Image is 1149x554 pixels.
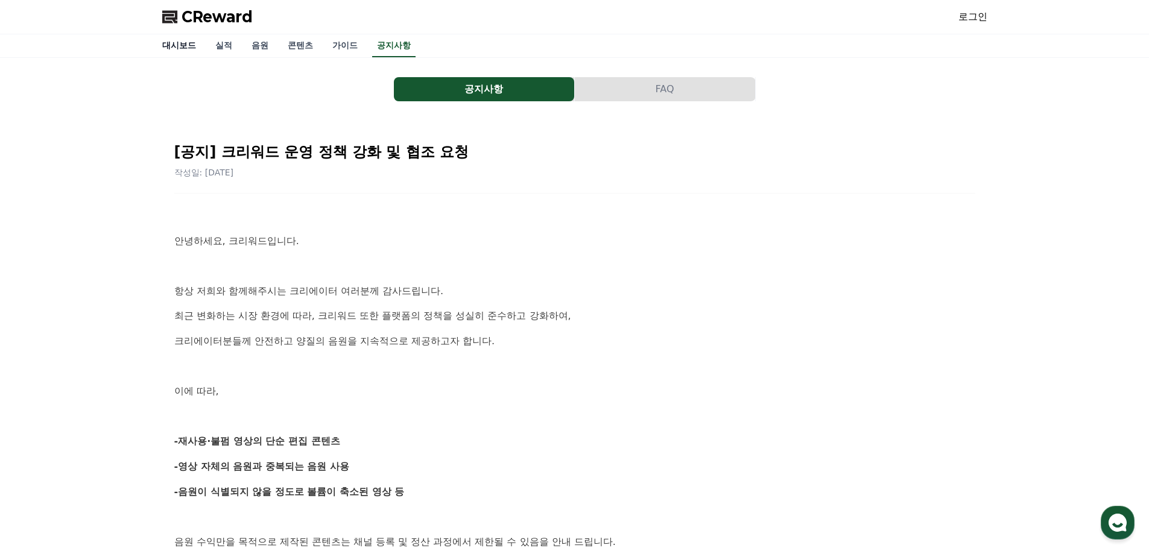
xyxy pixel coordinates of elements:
[323,34,367,57] a: 가이드
[174,461,350,472] strong: -영상 자체의 음원과 중복되는 음원 사용
[80,382,156,412] a: 대화
[394,77,574,101] button: 공지사항
[372,34,416,57] a: 공지사항
[206,34,242,57] a: 실적
[174,534,975,550] p: 음원 수익만을 목적으로 제작된 콘텐츠는 채널 등록 및 정산 과정에서 제한될 수 있음을 안내 드립니다.
[162,7,253,27] a: CReward
[4,382,80,412] a: 홈
[174,383,975,399] p: 이에 따라,
[182,7,253,27] span: CReward
[174,486,405,497] strong: -음원이 식별되지 않을 정도로 볼륨이 축소된 영상 등
[242,34,278,57] a: 음원
[156,382,232,412] a: 설정
[174,233,975,249] p: 안녕하세요, 크리워드입니다.
[174,333,975,349] p: 크리에이터분들께 안전하고 양질의 음원을 지속적으로 제공하고자 합니다.
[153,34,206,57] a: 대시보드
[278,34,323,57] a: 콘텐츠
[110,401,125,411] span: 대화
[174,435,340,447] strong: -재사용·불펌 영상의 단순 편집 콘텐츠
[174,168,234,177] span: 작성일: [DATE]
[958,10,987,24] a: 로그인
[186,400,201,410] span: 설정
[174,142,975,162] h2: [공지] 크리워드 운영 정책 강화 및 협조 요청
[38,400,45,410] span: 홈
[394,77,575,101] a: 공지사항
[575,77,755,101] button: FAQ
[174,283,975,299] p: 항상 저희와 함께해주시는 크리에이터 여러분께 감사드립니다.
[174,308,975,324] p: 최근 변화하는 시장 환경에 따라, 크리워드 또한 플랫폼의 정책을 성실히 준수하고 강화하여,
[575,77,756,101] a: FAQ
